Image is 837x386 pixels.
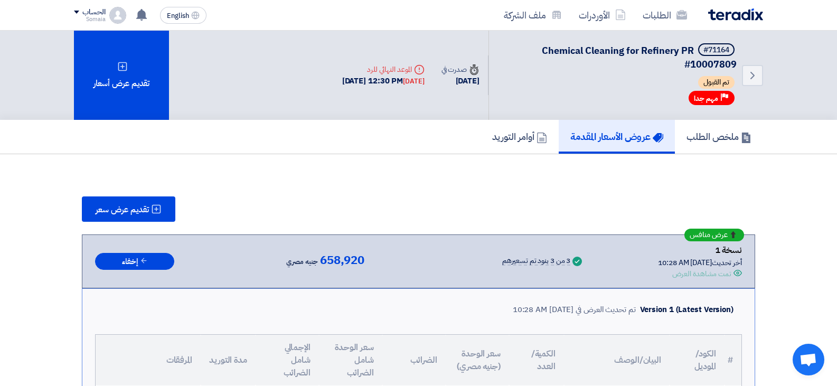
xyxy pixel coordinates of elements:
span: عرض منافس [690,231,728,239]
h5: Chemical Cleaning for Refinery PR #10007809 [502,43,737,71]
div: #71164 [703,46,729,54]
span: English [167,12,189,20]
img: profile_test.png [109,7,126,24]
a: الطلبات [634,3,695,27]
div: تمت مشاهدة العرض [672,268,731,279]
span: جنيه مصري [286,256,318,268]
div: Somaia [74,16,105,22]
a: أوامر التوريد [481,120,559,154]
div: نسخة 1 [658,243,742,257]
button: تقديم عرض سعر [82,196,175,222]
div: [DATE] [403,76,424,87]
th: الكمية/العدد [509,335,564,385]
span: Chemical Cleaning for Refinery PR #10007809 [542,43,737,71]
div: Version 1 (Latest Version) [640,304,733,316]
th: الإجمالي شامل الضرائب [256,335,319,385]
h5: ملخص الطلب [686,130,751,143]
th: # [725,335,741,385]
a: عروض الأسعار المقدمة [559,120,675,154]
div: صدرت في [441,64,479,75]
div: 3 من 3 بنود تم تسعيرهم [502,257,570,266]
th: المرفقات [96,335,201,385]
span: تم القبول [698,76,735,89]
th: البيان/الوصف [564,335,670,385]
div: [DATE] [441,75,479,87]
th: سعر الوحدة (جنيه مصري) [446,335,509,385]
h5: أوامر التوريد [492,130,547,143]
span: مهم جدا [694,93,718,103]
th: سعر الوحدة شامل الضرائب [319,335,382,385]
div: تقديم عرض أسعار [74,31,169,120]
h5: عروض الأسعار المقدمة [570,130,663,143]
img: Teradix logo [708,8,763,21]
div: تم تحديث العرض في [DATE] 10:28 AM [513,304,636,316]
div: أخر تحديث [DATE] 10:28 AM [658,257,742,268]
div: الحساب [82,8,105,17]
button: إخفاء [95,253,174,270]
button: English [160,7,206,24]
th: مدة التوريد [201,335,256,385]
th: الضرائب [382,335,446,385]
a: دردشة مفتوحة [793,344,824,375]
div: [DATE] 12:30 PM [342,75,425,87]
div: الموعد النهائي للرد [342,64,425,75]
span: تقديم عرض سعر [96,205,149,214]
th: الكود/الموديل [670,335,725,385]
a: ملف الشركة [495,3,570,27]
span: 658,920 [320,254,364,267]
a: الأوردرات [570,3,634,27]
a: ملخص الطلب [675,120,763,154]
